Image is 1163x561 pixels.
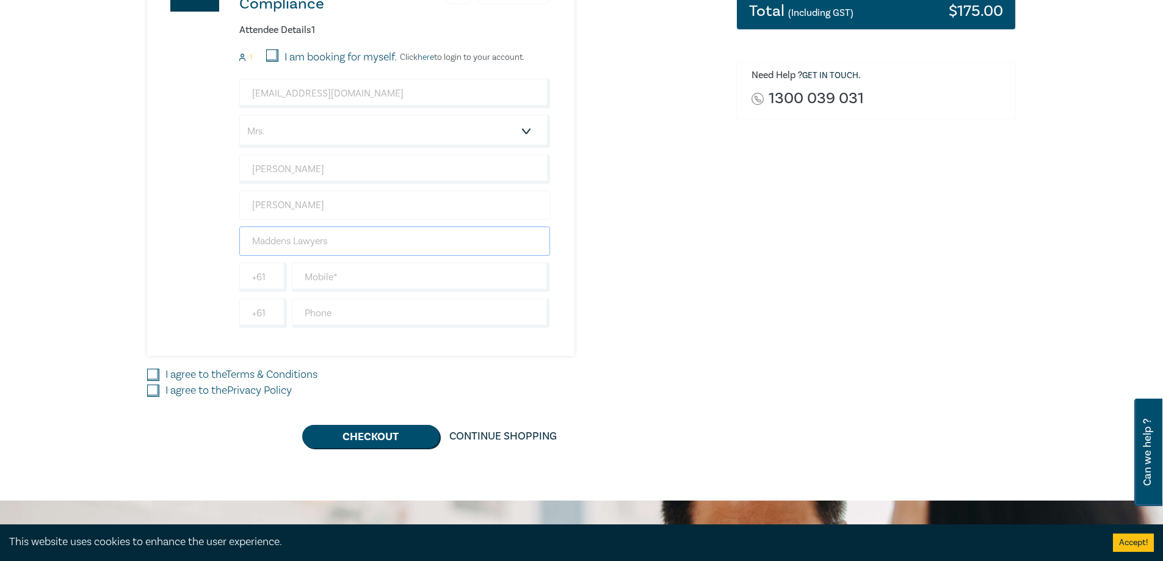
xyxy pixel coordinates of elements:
h6: Attendee Details 1 [239,24,550,36]
input: Last Name* [239,190,550,220]
label: I agree to the [165,383,292,399]
a: here [418,52,434,63]
input: Phone [292,299,550,328]
button: Accept cookies [1113,534,1154,552]
h6: Need Help ? . [752,70,1007,82]
h3: Total [749,3,853,19]
a: 1300 039 031 [769,90,864,107]
small: 1 [250,53,252,62]
input: +61 [239,299,287,328]
input: +61 [239,262,287,292]
label: I am booking for myself. [284,49,397,65]
input: Mobile* [292,262,550,292]
a: Get in touch [802,70,858,81]
span: Can we help ? [1142,406,1153,499]
a: Terms & Conditions [226,367,317,382]
div: This website uses cookies to enhance the user experience. [9,534,1095,550]
a: Privacy Policy [227,383,292,397]
button: Checkout [302,425,440,448]
input: Attendee Email* [239,79,550,108]
h3: $ 175.00 [949,3,1003,19]
small: (Including GST) [788,7,853,19]
p: Click to login to your account. [397,52,524,62]
input: First Name* [239,154,550,184]
input: Company [239,226,550,256]
a: Continue Shopping [440,425,567,448]
label: I agree to the [165,367,317,383]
